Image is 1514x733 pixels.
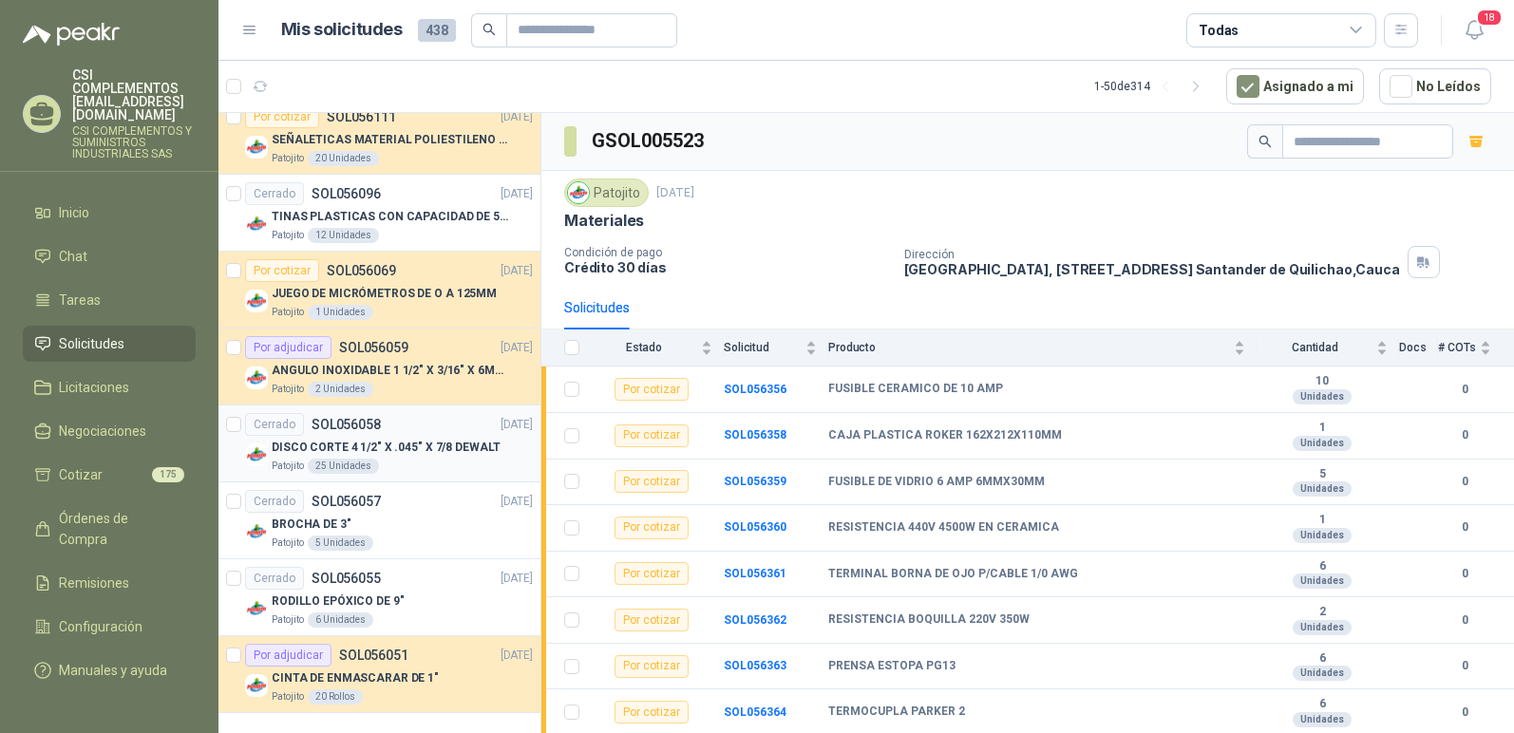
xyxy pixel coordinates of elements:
b: SOL056360 [724,520,786,534]
p: SOL056111 [327,110,396,123]
img: Logo peakr [23,23,120,46]
a: Negociaciones [23,413,196,449]
p: [DATE] [501,339,533,357]
span: Cantidad [1257,341,1372,354]
b: 1 [1257,421,1388,436]
button: No Leídos [1379,68,1491,104]
b: FUSIBLE DE VIDRIO 6 AMP 6MMX30MM [828,475,1045,490]
img: Company Logo [245,597,268,620]
p: SOL056069 [327,264,396,277]
a: Chat [23,238,196,274]
img: Company Logo [568,182,589,203]
a: CerradoSOL056096[DATE] Company LogoTINAS PLASTICAS CON CAPACIDAD DE 50 KGPatojito12 Unidades [218,175,540,252]
span: Configuración [59,616,142,637]
p: Patojito [272,305,304,320]
p: Crédito 30 días [564,259,889,275]
p: [DATE] [501,570,533,588]
b: 10 [1257,374,1388,389]
b: 0 [1438,565,1491,583]
img: Company Logo [245,520,268,543]
span: Licitaciones [59,377,129,398]
p: Patojito [272,382,304,397]
b: RESISTENCIA BOQUILLA 220V 350W [828,612,1030,628]
div: 2 Unidades [308,382,373,397]
div: Unidades [1293,528,1352,543]
b: RESISTENCIA 440V 4500W EN CERAMICA [828,520,1059,536]
div: 5 Unidades [308,536,373,551]
p: Patojito [272,459,304,474]
p: SOL056059 [339,341,408,354]
p: Dirección [904,248,1400,261]
div: Cerrado [245,490,304,513]
b: FUSIBLE CERAMICO DE 10 AMP [828,382,1003,397]
b: 1 [1257,513,1388,528]
img: Company Logo [245,290,268,312]
span: search [1259,135,1272,148]
p: TINAS PLASTICAS CON CAPACIDAD DE 50 KG [272,208,508,226]
a: Solicitudes [23,326,196,362]
a: SOL056359 [724,475,786,488]
button: 18 [1457,13,1491,47]
img: Company Logo [245,366,268,389]
b: TERMOCUPLA PARKER 2 [828,705,965,720]
p: [DATE] [501,647,533,665]
img: Company Logo [245,674,268,697]
div: 25 Unidades [308,459,379,474]
b: 2 [1257,605,1388,620]
span: Solicitud [724,341,802,354]
div: Cerrado [245,182,304,205]
b: 0 [1438,426,1491,444]
a: SOL056364 [724,705,786,719]
b: 0 [1438,473,1491,491]
a: Inicio [23,195,196,231]
h1: Mis solicitudes [281,16,403,44]
p: [DATE] [656,184,694,202]
span: Producto [828,341,1230,354]
div: Unidades [1293,666,1352,681]
p: SOL056058 [312,418,381,431]
b: 0 [1438,518,1491,536]
img: Company Logo [245,136,268,159]
b: CAJA PLASTICA ROKER 162X212X110MM [828,428,1062,443]
div: Por cotizar [615,517,689,539]
p: [DATE] [501,493,533,511]
th: Producto [828,329,1257,366]
a: SOL056362 [724,613,786,627]
div: Por cotizar [245,105,319,128]
p: SOL056057 [312,495,381,508]
p: SOL056096 [312,187,381,200]
b: 5 [1257,467,1388,482]
div: Unidades [1293,436,1352,451]
span: Tareas [59,290,101,310]
a: Por adjudicarSOL056059[DATE] Company LogoANGULO INOXIDABLE 1 1/2" X 3/16" X 6MTSPatojito2 Unidades [218,329,540,405]
span: 438 [418,19,456,42]
a: Remisiones [23,565,196,601]
p: CSI COMPLEMENTOS Y SUMINISTROS INDUSTRIALES SAS [72,125,196,160]
p: Patojito [272,612,304,628]
div: Por cotizar [615,424,689,447]
div: 6 Unidades [308,612,373,628]
p: [DATE] [501,416,533,434]
p: CINTA DE ENMASCARAR DE 1" [272,669,439,687]
a: Tareas [23,282,196,318]
a: Licitaciones [23,369,196,405]
div: Por cotizar [615,701,689,724]
img: Company Logo [245,443,268,466]
a: CerradoSOL056055[DATE] Company LogoRODILLO EPÓXICO DE 9"Patojito6 Unidades [218,559,540,636]
a: Por adjudicarSOL056051[DATE] Company LogoCINTA DE ENMASCARAR DE 1"Patojito20 Rollos [218,636,540,713]
button: Asignado a mi [1226,68,1364,104]
div: 1 - 50 de 314 [1094,71,1211,102]
span: Inicio [59,202,89,223]
th: Docs [1399,329,1438,366]
div: Por cotizar [615,562,689,585]
span: 18 [1476,9,1503,27]
p: SOL056051 [339,648,408,662]
p: [DATE] [501,185,533,203]
p: Patojito [272,151,304,166]
div: Cerrado [245,413,304,436]
div: Por adjudicar [245,644,331,667]
a: SOL056361 [724,567,786,580]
